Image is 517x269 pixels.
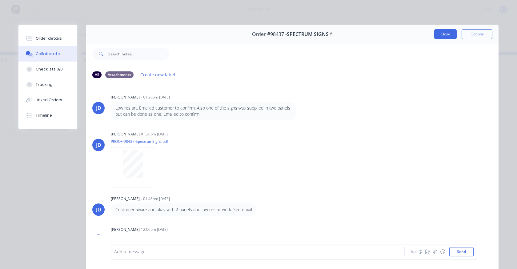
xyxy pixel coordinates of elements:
[409,248,417,255] button: Aa
[111,227,140,232] div: [PERSON_NAME]
[137,70,178,79] button: Create new label
[141,94,170,100] div: - 01:20pm [DATE]
[36,97,62,103] div: Linked Orders
[115,105,292,118] p: Low res art. Emailed customer to confirm. Also one of the signs was supplied in two panels but ca...
[96,141,101,149] div: JD
[92,71,102,78] div: All
[18,62,77,77] button: Checklists 0/0
[141,131,168,137] div: 01:20pm [DATE]
[252,31,287,37] span: Order #98437 -
[18,31,77,46] button: Order details
[111,131,140,137] div: [PERSON_NAME]
[434,29,457,39] button: Close
[36,51,60,57] div: Collaborate
[111,139,168,144] p: PROOF-98437-SpectrumSigns.pdf
[449,247,474,256] button: Send
[108,48,169,60] input: Search notes...
[115,207,252,213] p: Customer aware and okay with 2 panels and low res artwork. See email
[96,104,101,112] div: JD
[141,196,170,202] div: - 01:48pm [DATE]
[18,92,77,108] button: Linked Orders
[96,206,101,213] div: JD
[18,108,77,123] button: Timeline
[439,248,446,255] button: ☺
[462,29,492,39] button: Options
[36,113,52,118] div: Timeline
[111,196,140,202] div: [PERSON_NAME]
[36,36,62,41] div: Order details
[141,227,168,232] div: 12:00pm [DATE]
[111,94,140,100] div: [PERSON_NAME]
[36,82,53,87] div: Tracking
[287,31,333,37] span: SPECTRUM SIGNS ^
[18,77,77,92] button: Tracking
[36,66,63,72] div: Checklists 0/0
[18,46,77,62] button: Collaborate
[105,71,134,78] div: Attachments
[417,248,424,255] button: @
